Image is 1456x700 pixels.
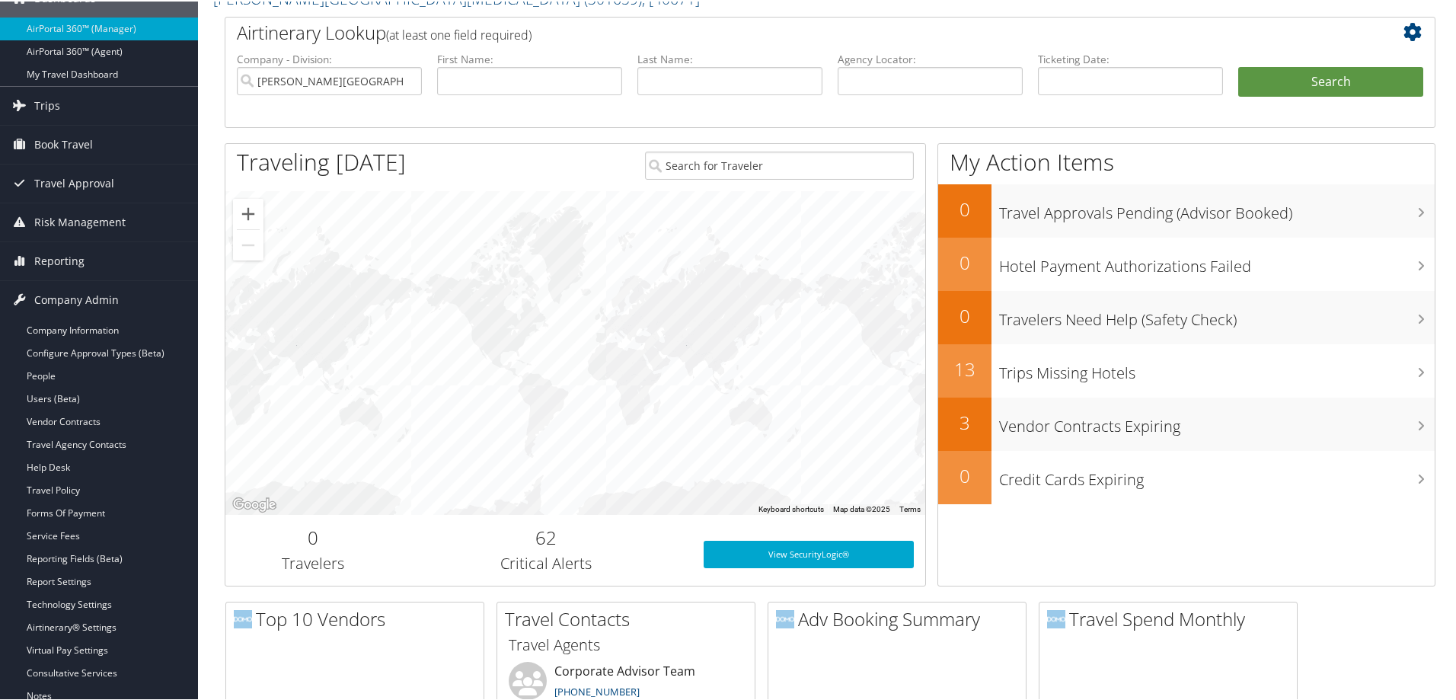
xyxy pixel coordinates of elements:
[776,609,794,627] img: domo-logo.png
[999,193,1435,222] h3: Travel Approvals Pending (Advisor Booked)
[1038,50,1223,66] label: Ticketing Date:
[437,50,622,66] label: First Name:
[938,248,991,274] h2: 0
[34,85,60,123] span: Trips
[938,449,1435,503] a: 0Credit Cards Expiring
[34,280,119,318] span: Company Admin
[938,302,991,328] h2: 0
[1047,605,1297,631] h2: Travel Spend Monthly
[237,551,389,573] h3: Travelers
[34,202,126,240] span: Risk Management
[509,633,743,654] h3: Travel Agents
[938,396,1435,449] a: 3Vendor Contracts Expiring
[229,494,279,513] img: Google
[554,683,640,697] a: [PHONE_NUMBER]
[233,197,263,228] button: Zoom in
[938,289,1435,343] a: 0Travelers Need Help (Safety Check)
[776,605,1026,631] h2: Adv Booking Summary
[938,145,1435,177] h1: My Action Items
[412,523,681,549] h2: 62
[899,503,921,512] a: Terms (opens in new tab)
[34,163,114,201] span: Travel Approval
[833,503,890,512] span: Map data ©2025
[386,25,532,42] span: (at least one field required)
[938,355,991,381] h2: 13
[237,18,1323,44] h2: Airtinerary Lookup
[237,145,406,177] h1: Traveling [DATE]
[999,247,1435,276] h3: Hotel Payment Authorizations Failed
[999,300,1435,329] h3: Travelers Need Help (Safety Check)
[938,236,1435,289] a: 0Hotel Payment Authorizations Failed
[838,50,1023,66] label: Agency Locator:
[234,605,484,631] h2: Top 10 Vendors
[505,605,755,631] h2: Travel Contacts
[1047,609,1065,627] img: domo-logo.png
[938,343,1435,396] a: 13Trips Missing Hotels
[412,551,681,573] h3: Critical Alerts
[234,609,252,627] img: domo-logo.png
[637,50,822,66] label: Last Name:
[34,124,93,162] span: Book Travel
[938,195,991,221] h2: 0
[1238,66,1423,96] button: Search
[938,408,991,434] h2: 3
[999,407,1435,436] h3: Vendor Contracts Expiring
[938,462,991,487] h2: 0
[938,183,1435,236] a: 0Travel Approvals Pending (Advisor Booked)
[237,523,389,549] h2: 0
[237,50,422,66] label: Company - Division:
[34,241,85,279] span: Reporting
[233,229,263,259] button: Zoom out
[229,494,279,513] a: Open this area in Google Maps (opens a new window)
[758,503,824,513] button: Keyboard shortcuts
[999,460,1435,489] h3: Credit Cards Expiring
[999,353,1435,382] h3: Trips Missing Hotels
[645,150,914,178] input: Search for Traveler
[704,539,914,567] a: View SecurityLogic®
